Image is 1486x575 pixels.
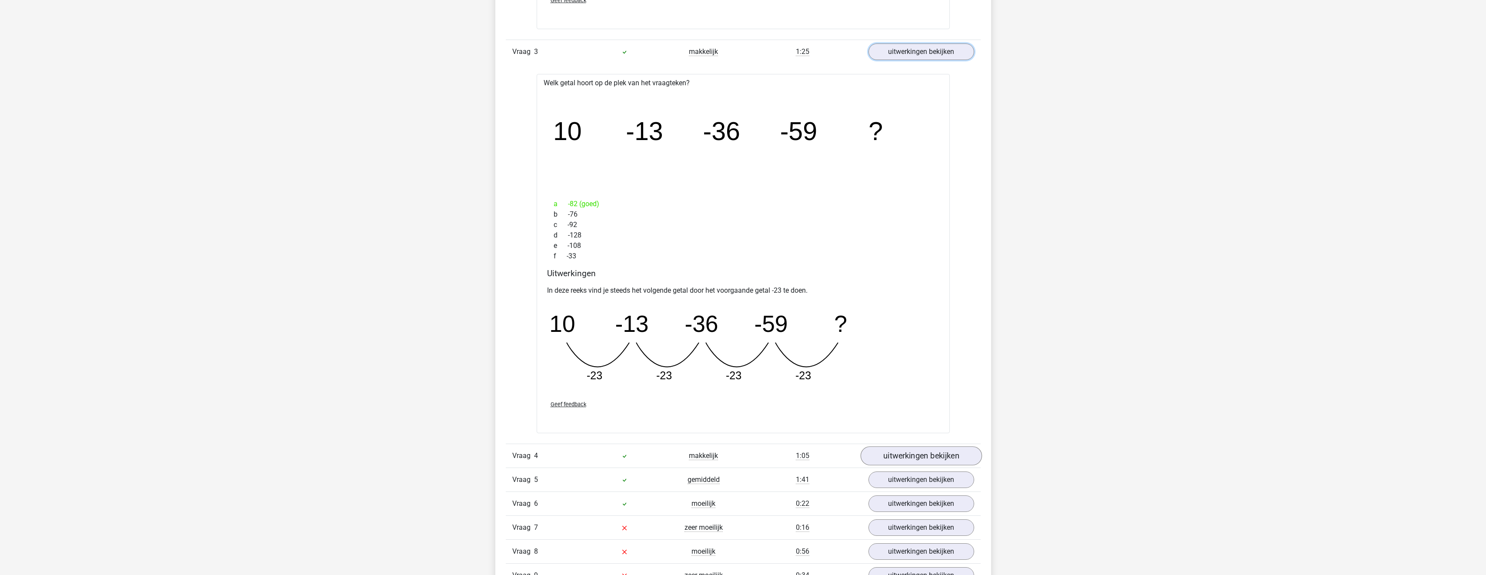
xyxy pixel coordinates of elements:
[512,475,534,485] span: Vraag
[796,499,809,508] span: 0:22
[685,523,723,532] span: zeer moeilijk
[796,451,809,460] span: 1:05
[780,117,817,146] tspan: -59
[547,220,939,230] div: -92
[689,451,718,460] span: makkelijk
[512,47,534,57] span: Vraag
[512,522,534,533] span: Vraag
[689,47,718,56] span: makkelijk
[534,475,538,484] span: 5
[860,446,982,465] a: uitwerkingen bekijken
[796,475,809,484] span: 1:41
[834,311,847,337] tspan: ?
[554,199,568,209] span: a
[725,369,741,381] tspan: -23
[868,519,974,536] a: uitwerkingen bekijken
[796,547,809,556] span: 0:56
[547,199,939,209] div: -82 (goed)
[549,311,575,337] tspan: 10
[796,47,809,56] span: 1:25
[868,117,883,146] tspan: ?
[512,546,534,557] span: Vraag
[547,251,939,261] div: -33
[547,209,939,220] div: -76
[534,499,538,508] span: 6
[688,475,720,484] span: gemiddeld
[537,74,950,433] div: Welk getal hoort op de plek van het vraagteken?
[534,451,538,460] span: 4
[868,543,974,560] a: uitwerkingen bekijken
[554,230,568,241] span: d
[656,369,671,381] tspan: -23
[868,471,974,488] a: uitwerkingen bekijken
[534,523,538,532] span: 7
[685,311,718,337] tspan: -36
[553,117,581,146] tspan: 10
[754,311,788,337] tspan: -59
[554,209,568,220] span: b
[626,117,663,146] tspan: -13
[586,369,602,381] tspan: -23
[554,251,567,261] span: f
[547,241,939,251] div: -108
[615,311,648,337] tspan: -13
[547,268,939,278] h4: Uitwerkingen
[547,285,939,296] p: In deze reeks vind je steeds het volgende getal door het voorgaande getal -23 te doen.
[868,43,974,60] a: uitwerkingen bekijken
[512,498,534,509] span: Vraag
[551,401,586,408] span: Geef feedback
[554,220,568,230] span: c
[795,369,811,381] tspan: -23
[691,547,715,556] span: moeilijk
[868,495,974,512] a: uitwerkingen bekijken
[554,241,568,251] span: e
[703,117,740,146] tspan: -36
[512,451,534,461] span: Vraag
[796,523,809,532] span: 0:16
[534,547,538,555] span: 8
[534,47,538,56] span: 3
[691,499,715,508] span: moeilijk
[547,230,939,241] div: -128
